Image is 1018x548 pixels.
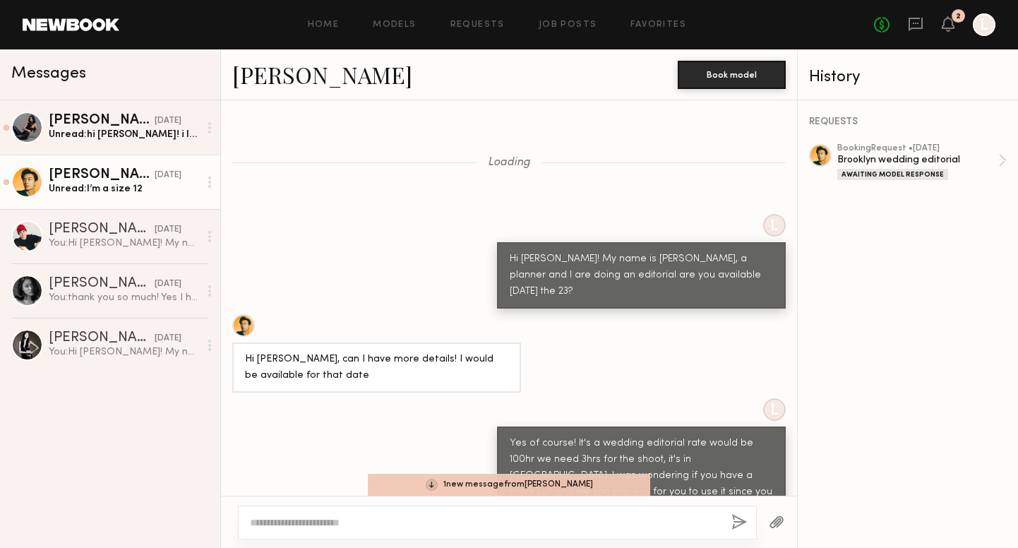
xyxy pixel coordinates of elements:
div: You: thank you so much! Yes I have your profile saved! do you know anyone who might be available? [49,291,199,304]
div: Hi [PERSON_NAME]! My name is [PERSON_NAME], a planner and I are doing an editorial are you availa... [510,251,773,300]
div: Brooklyn wedding editorial [837,153,998,167]
div: You: Hi [PERSON_NAME]! My name is [PERSON_NAME], a planner and I are doing a style shoot in [GEOG... [49,345,199,359]
a: bookingRequest •[DATE]Brooklyn wedding editorialAwaiting Model Response [837,144,1007,180]
a: Job Posts [539,20,597,30]
a: L [973,13,995,36]
div: Unread: hi [PERSON_NAME]! i look forward to working with you- let me know if i should bring anyth... [49,128,199,141]
div: 2 [956,13,961,20]
button: Book model [678,61,786,89]
span: Loading [488,157,530,169]
div: [DATE] [155,223,181,237]
div: [DATE] [155,169,181,182]
a: Book model [678,68,786,80]
div: Yes of course! It's a wedding editorial rate would be 100hr we need 3hrs for the shoot, it's in [... [510,436,773,517]
div: [PERSON_NAME] [49,277,155,291]
a: Home [308,20,340,30]
div: [DATE] [155,278,181,291]
div: [DATE] [155,332,181,345]
a: [PERSON_NAME] [232,59,412,90]
div: [DATE] [155,114,181,128]
div: [PERSON_NAME] [49,114,155,128]
a: Models [373,20,416,30]
div: REQUESTS [809,117,1007,127]
div: You: Hi [PERSON_NAME]! My name is [PERSON_NAME], a planner and I are looking for a model for [DAT... [49,237,199,250]
span: Messages [11,66,86,82]
a: Favorites [630,20,686,30]
div: Awaiting Model Response [837,169,948,180]
div: [PERSON_NAME] [49,331,155,345]
div: [PERSON_NAME] [49,222,155,237]
div: Hi [PERSON_NAME], can I have more details! I would be available for that date [245,352,508,384]
div: [PERSON_NAME] [49,168,155,182]
div: Unread: I’m a size 12 [49,182,199,196]
div: History [809,69,1007,85]
div: 1 new message from [PERSON_NAME] [368,474,650,496]
a: Requests [450,20,505,30]
div: booking Request • [DATE] [837,144,998,153]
